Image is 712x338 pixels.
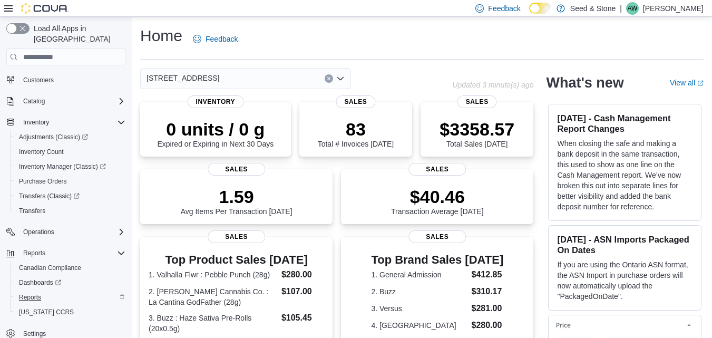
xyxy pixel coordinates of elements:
span: Canadian Compliance [15,262,125,274]
p: 1.59 [181,186,292,207]
button: Open list of options [336,74,345,83]
span: Reports [19,293,41,302]
span: Inventory Manager (Classic) [15,160,125,173]
a: View allExternal link [670,79,704,87]
img: Cova [21,3,69,14]
span: Reports [15,291,125,304]
a: Purchase Orders [15,175,71,188]
span: Sales [208,230,266,243]
h1: Home [140,25,182,46]
span: Sales [408,230,466,243]
a: Customers [19,74,58,86]
span: Load All Apps in [GEOGRAPHIC_DATA] [30,23,125,44]
a: Dashboards [15,276,65,289]
dt: 3. Buzz : Haze Sativa Pre-Rolls (20x0.5g) [149,313,277,334]
h3: Top Product Sales [DATE] [149,254,324,266]
button: Operations [19,226,58,238]
span: Settings [23,330,46,338]
span: Sales [208,163,266,176]
a: Inventory Manager (Classic) [15,160,110,173]
a: Adjustments (Classic) [15,131,92,143]
dt: 2. Buzz [371,286,467,297]
a: Inventory Count [15,146,68,158]
div: Transaction Average [DATE] [391,186,484,216]
p: [PERSON_NAME] [643,2,704,15]
h2: What's new [546,74,623,91]
span: Adjustments (Classic) [15,131,125,143]
p: Seed & Stone [570,2,616,15]
span: Adjustments (Classic) [19,133,88,141]
span: Catalog [23,97,45,105]
dd: $280.00 [281,268,324,281]
dd: $310.17 [472,285,504,298]
span: Customers [23,76,54,84]
p: $40.46 [391,186,484,207]
a: [US_STATE] CCRS [15,306,78,318]
button: Purchase Orders [11,174,130,189]
span: Purchase Orders [19,177,67,186]
span: [US_STATE] CCRS [19,308,74,316]
span: AW [627,2,637,15]
span: Sales [336,95,375,108]
dd: $281.00 [472,302,504,315]
p: | [620,2,622,15]
span: Dashboards [19,278,61,287]
span: Feedback [206,34,238,44]
h3: [DATE] - ASN Imports Packaged On Dates [557,234,693,255]
span: Reports [19,247,125,259]
dd: $107.00 [281,285,324,298]
button: Transfers [11,204,130,218]
dt: 3. Versus [371,303,467,314]
button: Inventory [2,115,130,130]
button: Inventory Count [11,144,130,159]
span: Catalog [19,95,125,108]
a: Canadian Compliance [15,262,85,274]
a: Inventory Manager (Classic) [11,159,130,174]
a: Reports [15,291,45,304]
p: If you are using the Ontario ASN format, the ASN Import in purchase orders will now automatically... [557,259,693,302]
a: Dashboards [11,275,130,290]
span: Purchase Orders [15,175,125,188]
span: Inventory Count [19,148,64,156]
span: Inventory [19,116,125,129]
span: Reports [23,249,45,257]
span: Transfers (Classic) [19,192,80,200]
dt: 1. General Admission [371,269,467,280]
button: Customers [2,72,130,87]
button: [US_STATE] CCRS [11,305,130,320]
span: Inventory Manager (Classic) [19,162,106,171]
a: Adjustments (Classic) [11,130,130,144]
button: Catalog [19,95,49,108]
div: Expired or Expiring in Next 30 Days [157,119,274,148]
p: When closing the safe and making a bank deposit in the same transaction, this used to show as one... [557,138,693,212]
dd: $412.85 [472,268,504,281]
span: Operations [23,228,54,236]
button: Reports [11,290,130,305]
span: Sales [457,95,497,108]
h3: Top Brand Sales [DATE] [371,254,503,266]
span: Inventory Count [15,146,125,158]
span: Dashboards [15,276,125,289]
span: Inventory [188,95,244,108]
span: [STREET_ADDRESS] [147,72,219,84]
a: Transfers (Classic) [11,189,130,204]
dd: $105.45 [281,312,324,324]
span: Sales [408,163,466,176]
dt: 1. Valhalla Flwr : Pebble Punch (28g) [149,269,277,280]
span: Washington CCRS [15,306,125,318]
p: $3358.57 [440,119,514,140]
button: Reports [19,247,50,259]
svg: External link [697,80,704,86]
span: Transfers [19,207,45,215]
button: Canadian Compliance [11,260,130,275]
p: 0 units / 0 g [157,119,274,140]
dd: $280.00 [472,319,504,332]
button: Reports [2,246,130,260]
a: Feedback [189,28,242,50]
h3: [DATE] - Cash Management Report Changes [557,113,693,134]
span: Feedback [488,3,520,14]
input: Dark Mode [529,3,551,14]
dt: 4. [GEOGRAPHIC_DATA] [371,320,467,331]
a: Transfers (Classic) [15,190,84,202]
span: Transfers [15,205,125,217]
